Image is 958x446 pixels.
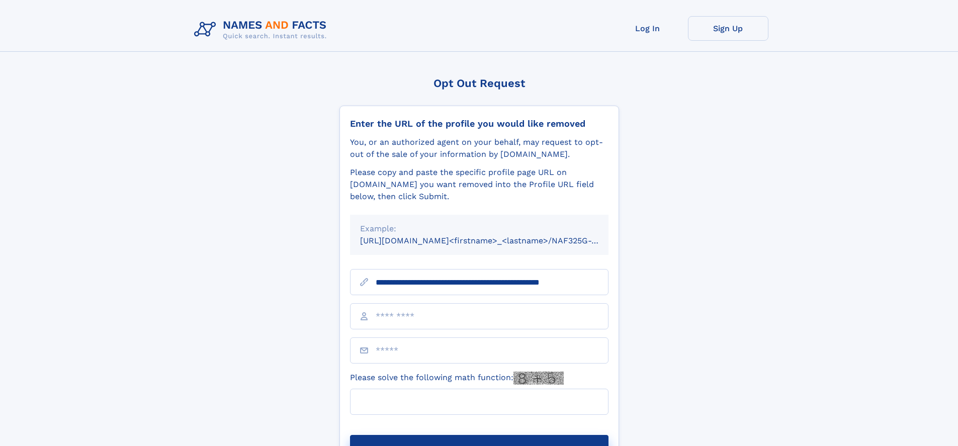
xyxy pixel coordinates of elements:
a: Log In [607,16,688,41]
label: Please solve the following math function: [350,372,564,385]
img: Logo Names and Facts [190,16,335,43]
small: [URL][DOMAIN_NAME]<firstname>_<lastname>/NAF325G-xxxxxxxx [360,236,628,245]
div: Please copy and paste the specific profile page URL on [DOMAIN_NAME] you want removed into the Pr... [350,166,608,203]
a: Sign Up [688,16,768,41]
div: Enter the URL of the profile you would like removed [350,118,608,129]
div: You, or an authorized agent on your behalf, may request to opt-out of the sale of your informatio... [350,136,608,160]
div: Opt Out Request [339,77,619,90]
div: Example: [360,223,598,235]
